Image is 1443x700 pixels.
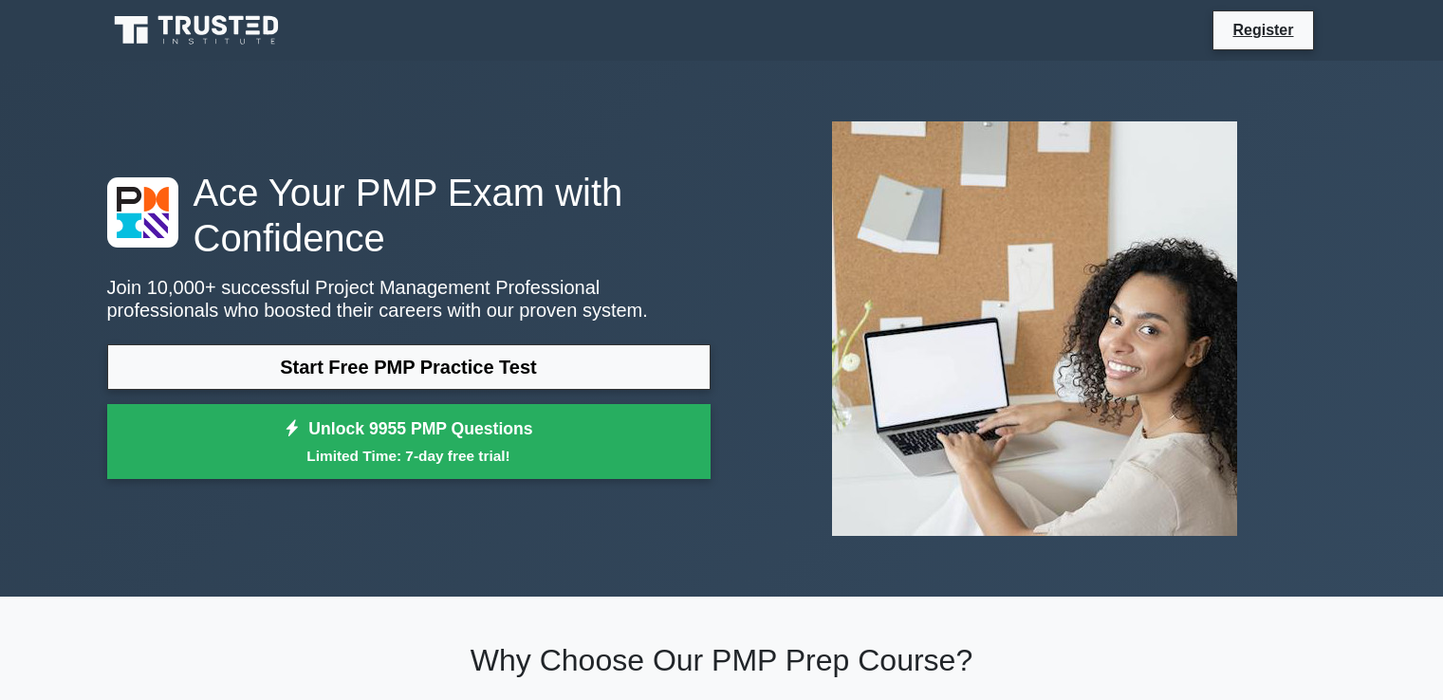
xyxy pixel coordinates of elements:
[107,642,1337,678] h2: Why Choose Our PMP Prep Course?
[131,445,687,467] small: Limited Time: 7-day free trial!
[1221,18,1304,42] a: Register
[107,170,711,261] h1: Ace Your PMP Exam with Confidence
[107,404,711,480] a: Unlock 9955 PMP QuestionsLimited Time: 7-day free trial!
[107,344,711,390] a: Start Free PMP Practice Test
[107,276,711,322] p: Join 10,000+ successful Project Management Professional professionals who boosted their careers w...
